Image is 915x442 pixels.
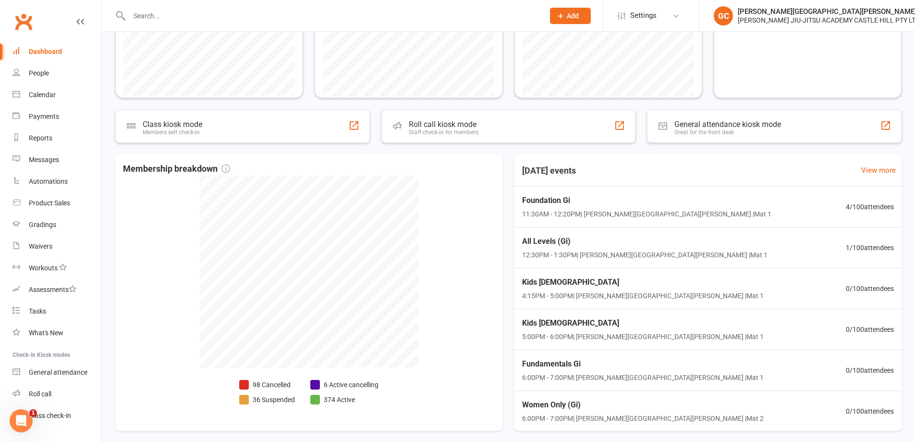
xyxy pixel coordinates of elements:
span: Add [567,12,579,20]
a: Messages [12,149,101,171]
span: Membership breakdown [123,162,230,176]
div: Class check-in [29,412,71,419]
a: Tasks [12,301,101,322]
a: View more [861,164,896,176]
div: Waivers [29,242,52,250]
span: Kids [DEMOGRAPHIC_DATA] [522,276,764,289]
li: 374 Active [310,394,378,405]
div: People [29,69,49,77]
a: Product Sales [12,192,101,214]
iframe: Intercom live chat [10,409,33,432]
span: 0 / 100 attendees [846,365,894,376]
span: Settings [630,5,657,26]
a: Dashboard [12,41,101,63]
div: Calendar [29,91,56,99]
div: General attendance [29,368,87,376]
li: 98 Cancelled [239,379,295,390]
span: Foundation Gi [522,194,771,207]
input: Search... [126,9,537,23]
span: 0 / 100 attendees [846,283,894,294]
div: Tasks [29,307,46,315]
a: Class kiosk mode [12,405,101,427]
span: 4 / 100 attendees [846,202,894,212]
a: Payments [12,106,101,127]
li: 6 Active cancelling [310,379,378,390]
span: 6:00PM - 7:00PM | [PERSON_NAME][GEOGRAPHIC_DATA][PERSON_NAME] | Mat 1 [522,372,764,383]
div: Product Sales [29,199,70,207]
li: 36 Suspended [239,394,295,405]
a: People [12,63,101,84]
a: Assessments [12,279,101,301]
div: Reports [29,134,52,142]
span: 1 [29,409,37,417]
a: Waivers [12,236,101,257]
div: Assessments [29,286,76,293]
div: What's New [29,329,63,337]
div: Automations [29,177,68,185]
a: Roll call [12,383,101,405]
span: Kids [DEMOGRAPHIC_DATA] [522,317,764,329]
div: Roll call kiosk mode [409,120,478,129]
div: Roll call [29,390,51,398]
div: General attendance kiosk mode [674,120,781,129]
span: 11:30AM - 12:20PM | [PERSON_NAME][GEOGRAPHIC_DATA][PERSON_NAME] | Mat 1 [522,209,771,219]
div: Dashboard [29,48,62,55]
span: 12:30PM - 1:30PM | [PERSON_NAME][GEOGRAPHIC_DATA][PERSON_NAME] | Mat 1 [522,250,768,260]
a: Gradings [12,214,101,236]
button: Add [550,8,591,24]
span: All Levels (Gi) [522,235,768,248]
span: 0 / 100 attendees [846,324,894,335]
div: Members self check-in [143,129,202,136]
span: 4:15PM - 5:00PM | [PERSON_NAME][GEOGRAPHIC_DATA][PERSON_NAME] | Mat 1 [522,290,764,301]
div: Payments [29,113,59,120]
div: Class kiosk mode [143,120,202,129]
a: Clubworx [12,10,36,34]
a: What's New [12,322,101,344]
div: Staff check-in for members [409,129,478,136]
div: Workouts [29,264,58,272]
div: GC [714,6,733,25]
div: Gradings [29,221,56,228]
span: 6:00PM - 7:00PM | [PERSON_NAME][GEOGRAPHIC_DATA][PERSON_NAME] | Mat 2 [522,413,764,424]
span: 0 / 100 attendees [846,406,894,417]
a: Workouts [12,257,101,279]
a: General attendance kiosk mode [12,362,101,383]
span: Women Only (Gi) [522,399,764,411]
a: Calendar [12,84,101,106]
div: Messages [29,156,59,164]
a: Automations [12,171,101,192]
span: Fundamentals Gi [522,358,764,370]
a: Reports [12,127,101,149]
span: 1 / 100 attendees [846,242,894,253]
h3: [DATE] events [514,162,584,179]
span: 5:00PM - 6:00PM | [PERSON_NAME][GEOGRAPHIC_DATA][PERSON_NAME] | Mat 1 [522,331,764,342]
div: Great for the front desk [674,129,781,136]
